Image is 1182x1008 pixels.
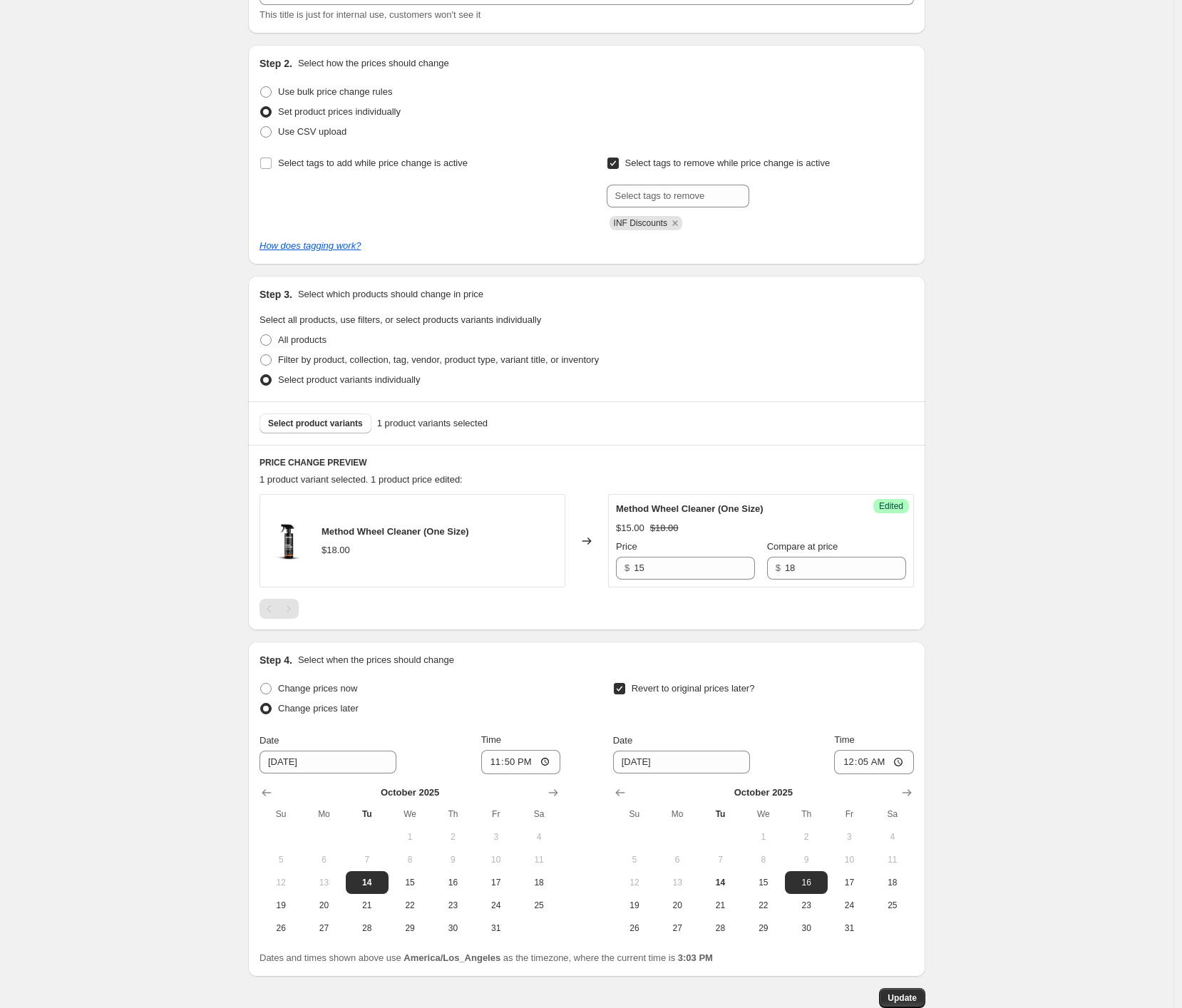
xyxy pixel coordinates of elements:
button: Thursday October 23 2025 [785,894,828,917]
h2: Step 4. [259,653,292,667]
span: 26 [619,922,650,934]
button: Show next month, November 2025 [897,783,917,803]
button: Monday October 20 2025 [302,894,345,917]
button: Sunday October 5 2025 [259,848,302,871]
span: 15 [748,877,779,888]
p: Select which products should change in price [298,287,483,302]
th: Friday [475,803,518,826]
button: Monday October 6 2025 [302,848,345,871]
button: Update [879,988,925,1008]
th: Saturday [518,803,560,826]
span: 16 [437,877,468,888]
button: Friday October 17 2025 [475,871,518,894]
span: Sa [523,808,555,820]
span: 11 [523,854,555,865]
span: Fr [480,808,512,820]
button: Show next month, November 2025 [543,783,563,803]
th: Wednesday [389,803,431,826]
span: 9 [791,854,822,865]
span: 28 [704,922,736,934]
span: 12 [619,877,650,888]
th: Tuesday [346,803,389,826]
th: Friday [828,803,870,826]
button: Monday October 20 2025 [656,894,699,917]
span: 24 [833,900,865,911]
button: Tuesday October 7 2025 [346,848,389,871]
span: 19 [619,900,650,911]
strike: $18.00 [650,521,679,535]
th: Thursday [785,803,828,826]
th: Thursday [431,803,474,826]
span: We [748,808,779,820]
span: Filter by product, collection, tag, vendor, product type, variant title, or inventory [278,354,599,365]
input: 12:00 [834,750,914,774]
span: 23 [791,900,822,911]
button: Show previous month, September 2025 [610,783,630,803]
button: Wednesday October 29 2025 [389,917,431,940]
span: $ [625,562,629,573]
span: 30 [437,922,468,934]
button: Wednesday October 15 2025 [389,871,431,894]
span: 1 product variant selected. 1 product price edited: [259,474,463,485]
span: 14 [704,877,736,888]
span: 16 [791,877,822,888]
span: 10 [480,854,512,865]
span: 17 [480,877,512,888]
span: 25 [877,900,908,911]
span: 3 [480,831,512,843]
span: 13 [662,877,693,888]
button: Saturday October 4 2025 [871,826,914,848]
span: 23 [437,900,468,911]
button: Monday October 27 2025 [656,917,699,940]
button: Sunday October 19 2025 [613,894,656,917]
span: 21 [704,900,736,911]
span: Set product prices individually [278,106,401,117]
button: Sunday October 5 2025 [613,848,656,871]
button: Today Tuesday October 14 2025 [699,871,741,894]
span: 8 [394,854,426,865]
button: Thursday October 9 2025 [431,848,474,871]
span: Date [613,735,632,746]
span: Su [265,808,297,820]
span: Th [791,808,822,820]
span: 26 [265,922,297,934]
span: Update [888,992,917,1004]
button: Friday October 24 2025 [828,894,870,917]
span: All products [278,334,327,345]
button: Saturday October 11 2025 [518,848,560,871]
span: 18 [877,877,908,888]
span: Tu [704,808,736,820]
span: 15 [394,877,426,888]
span: 10 [833,854,865,865]
span: 7 [704,854,736,865]
span: Use bulk price change rules [278,86,392,97]
button: Thursday October 9 2025 [785,848,828,871]
span: 30 [791,922,822,934]
span: $ [776,562,781,573]
input: Select tags to remove [607,185,749,207]
button: Friday October 10 2025 [828,848,870,871]
span: This title is just for internal use, customers won't see it [259,9,480,20]
button: Friday October 31 2025 [475,917,518,940]
span: 14 [351,877,383,888]
span: 22 [394,900,426,911]
button: Friday October 17 2025 [828,871,870,894]
span: We [394,808,426,820]
span: 3 [833,831,865,843]
button: Wednesday October 8 2025 [742,848,785,871]
th: Monday [302,803,345,826]
div: $18.00 [322,543,350,557]
button: Wednesday October 8 2025 [389,848,431,871]
span: Revert to original prices later? [632,683,755,694]
span: Time [481,734,501,745]
button: Friday October 10 2025 [475,848,518,871]
span: 17 [833,877,865,888]
input: 12:00 [481,750,561,774]
b: America/Los_Angeles [404,952,500,963]
button: Friday October 31 2025 [828,917,870,940]
span: 2 [437,831,468,843]
p: Select how the prices should change [298,56,449,71]
button: Tuesday October 28 2025 [346,917,389,940]
span: 11 [877,854,908,865]
th: Tuesday [699,803,741,826]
